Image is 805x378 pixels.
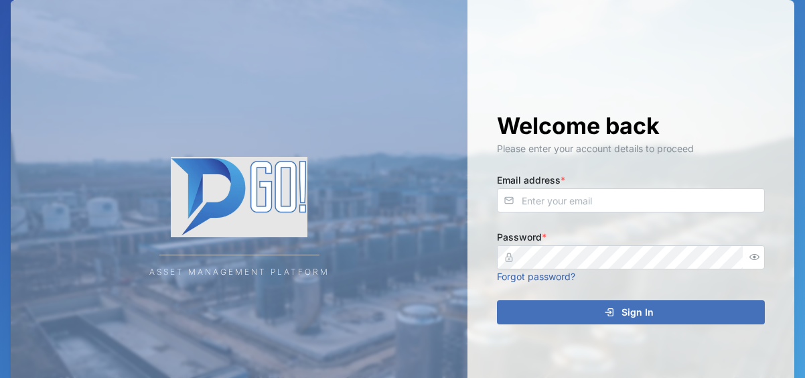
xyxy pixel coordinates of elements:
[149,266,330,279] div: Asset Management Platform
[105,157,373,237] img: Company Logo
[497,111,765,141] h1: Welcome back
[497,230,546,245] label: Password
[497,141,765,156] div: Please enter your account details to proceed
[497,300,765,324] button: Sign In
[497,271,575,282] a: Forgot password?
[497,173,565,188] label: Email address
[497,188,765,212] input: Enter your email
[621,301,654,324] span: Sign In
